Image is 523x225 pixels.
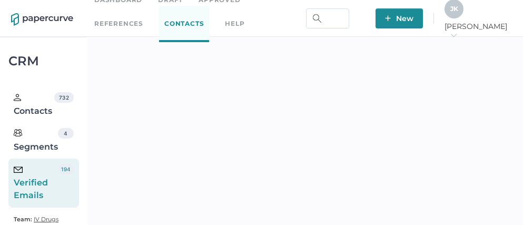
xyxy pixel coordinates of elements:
[445,22,512,41] span: [PERSON_NAME]
[54,92,73,103] div: 732
[159,6,209,42] a: Contacts
[385,8,413,28] span: New
[385,15,391,21] img: plus-white.e19ec114.svg
[34,216,58,223] span: IV Drugs
[58,128,74,139] div: 4
[450,32,457,39] i: arrow_right
[14,129,22,137] img: segments.b9481e3d.svg
[225,18,244,30] div: help
[14,128,58,153] div: Segments
[8,56,79,66] div: CRM
[376,8,423,28] button: New
[94,18,143,30] a: References
[14,92,54,118] div: Contacts
[306,8,349,28] input: Search Workspace
[14,164,58,202] div: Verified Emails
[11,13,73,26] img: papercurve-logo-colour.7244d18c.svg
[58,164,74,174] div: 194
[14,94,21,101] img: person.20a629c4.svg
[313,14,321,23] img: search.bf03fe8b.svg
[450,5,458,13] span: J K
[14,167,23,173] img: email-icon-black.c777dcea.svg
